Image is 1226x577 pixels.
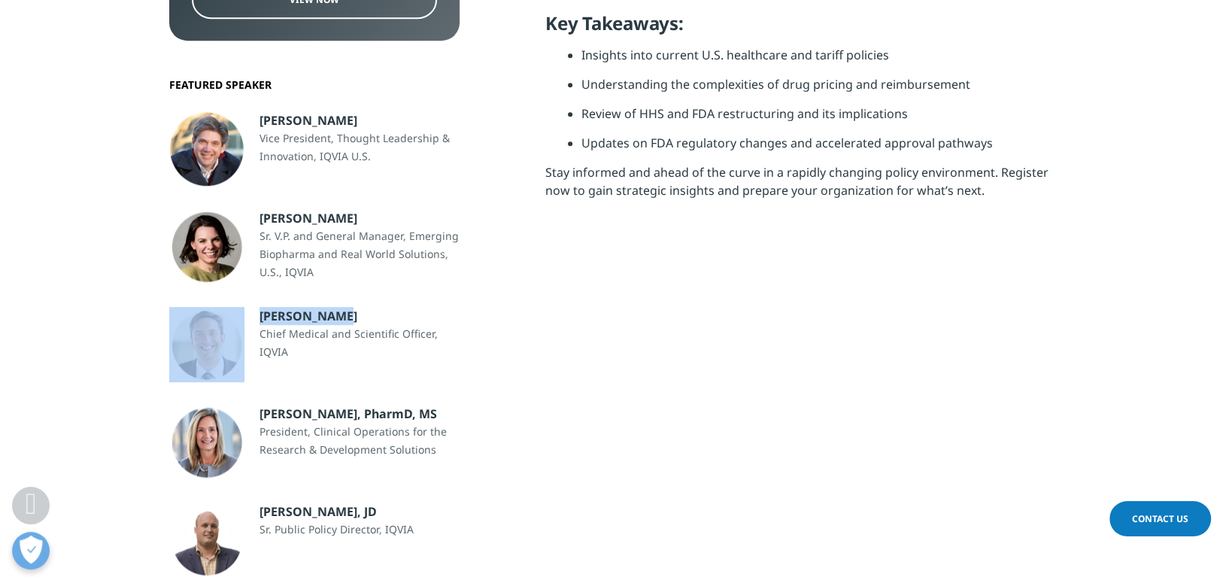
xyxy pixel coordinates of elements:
p: Vice President, Thought Leadership & Innovation, IQVIA U.S. [259,129,460,166]
li: Understanding the complexities of drug pricing and reimbursement [581,75,1057,105]
h6: Featured Speaker [169,78,460,92]
li: Insights into current U.S. healthcare and tariff policies [581,46,1057,75]
button: Open Preferences [12,532,50,569]
img: luke-greenwalt_300x300.png [169,111,244,187]
p: Sr. Public Policy Director, IQVIA [259,521,414,539]
span: Contact Us [1132,512,1188,525]
div: [PERSON_NAME] [259,307,460,325]
div: [PERSON_NAME], PharmD, MS [259,405,460,423]
div: [PERSON_NAME] [259,209,460,227]
h5: Key Takeaways: [545,12,1057,46]
p: President, Clinical Operations for the Research & Development Solutions [259,423,460,459]
p: Sr. V.P. and General Manager, Emerging Biopharma and Real World Solutions, U.S., IQVIA [259,227,460,281]
p: Chief Medical and Scientific Officer, IQVIA [259,325,460,361]
img: cynthia-verst.png [169,405,244,480]
img: nicola-hall.png [169,209,244,284]
p: Stay informed and ahead of the curve in a rapidly changing policy environment. Register now to ga... [545,163,1057,211]
div: [PERSON_NAME] [259,111,460,129]
div: [PERSON_NAME], JD [259,503,414,521]
li: Updates on FDA regulatory changes and accelerated approval pathways [581,134,1057,163]
a: Contact Us [1109,501,1211,536]
li: Review of HHS and FDA restructuring and its implications [581,105,1057,134]
img: jeff-spaeder.png [169,307,244,382]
